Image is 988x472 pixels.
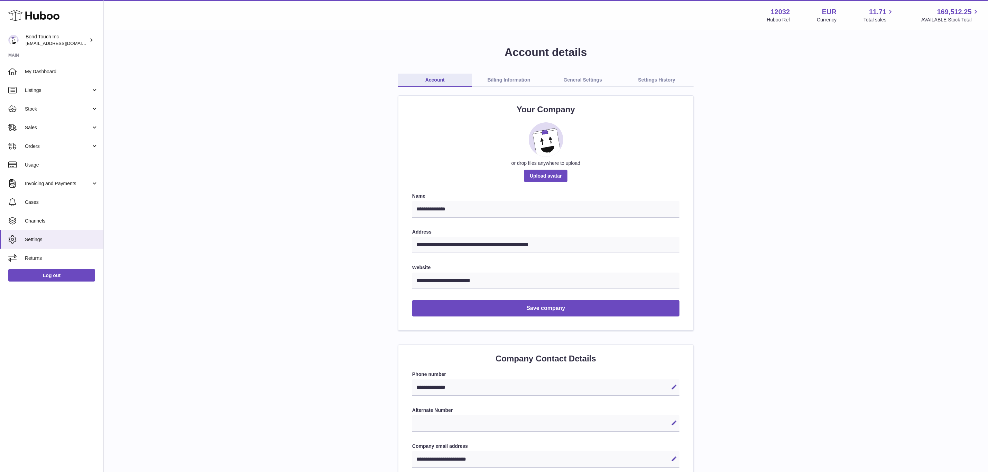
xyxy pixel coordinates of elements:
span: Stock [25,106,91,112]
span: Total sales [864,17,894,23]
button: Save company [412,300,680,317]
div: or drop files anywhere to upload [412,160,680,167]
span: Channels [25,218,98,224]
div: Currency [817,17,837,23]
strong: EUR [822,7,837,17]
strong: 12032 [771,7,790,17]
a: Settings History [620,74,694,87]
span: [EMAIL_ADDRESS][DOMAIN_NAME] [26,40,102,46]
span: Listings [25,87,91,94]
a: 11.71 Total sales [864,7,894,23]
a: 169,512.25 AVAILABLE Stock Total [921,7,980,23]
label: Alternate Number [412,407,680,414]
label: Name [412,193,680,199]
label: Website [412,264,680,271]
span: AVAILABLE Stock Total [921,17,980,23]
span: 11.71 [869,7,886,17]
span: Settings [25,236,98,243]
div: Bond Touch Inc [26,34,88,47]
label: Address [412,229,680,235]
a: Billing Information [472,74,546,87]
span: 169,512.25 [937,7,972,17]
span: Upload avatar [524,170,567,182]
h1: Account details [115,45,977,60]
a: Log out [8,269,95,282]
h2: Company Contact Details [412,353,680,364]
label: Company email address [412,443,680,450]
span: Cases [25,199,98,206]
a: Account [398,74,472,87]
div: Huboo Ref [767,17,790,23]
label: Phone number [412,371,680,378]
h2: Your Company [412,104,680,115]
span: Invoicing and Payments [25,180,91,187]
span: Usage [25,162,98,168]
a: General Settings [546,74,620,87]
img: logistics@bond-touch.com [8,35,19,45]
img: placeholder_image.svg [529,122,563,157]
span: Returns [25,255,98,262]
span: Orders [25,143,91,150]
span: My Dashboard [25,68,98,75]
span: Sales [25,124,91,131]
